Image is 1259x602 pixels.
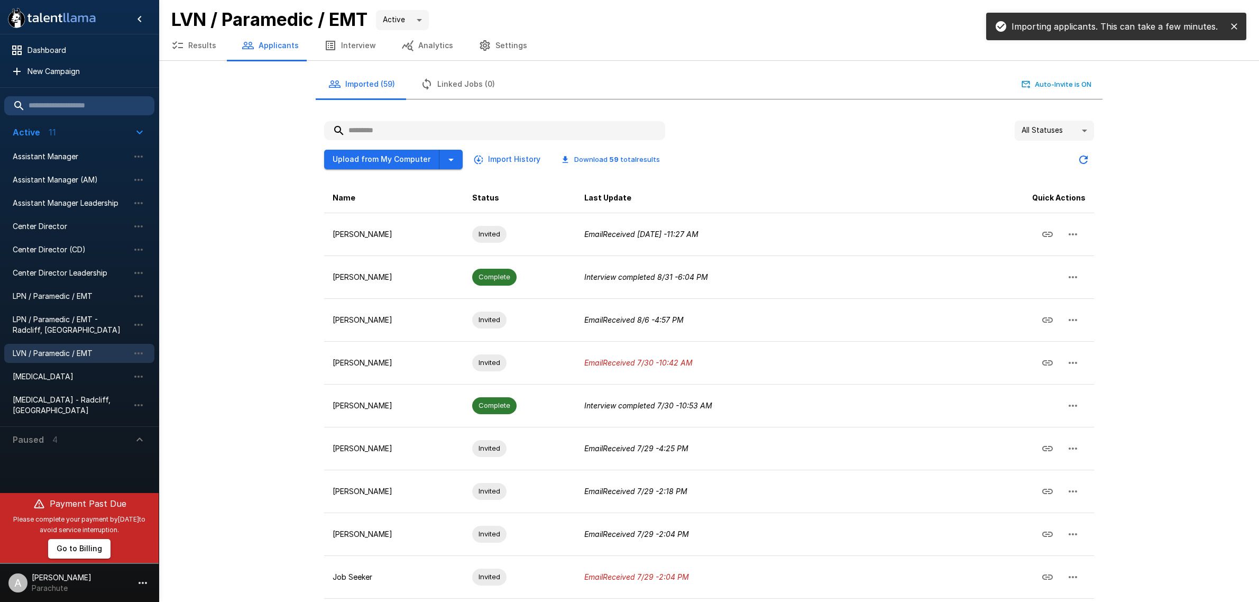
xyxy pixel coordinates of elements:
button: Import History [471,150,545,169]
div: Active [376,10,429,30]
p: [PERSON_NAME] [333,443,456,454]
span: Invited [472,358,507,368]
b: 59 [609,155,619,163]
span: Invited [472,315,507,325]
th: Name [324,183,464,213]
p: [PERSON_NAME] [333,229,456,240]
i: Email Received 7/30 - 10:42 AM [584,358,693,367]
span: Complete [472,272,517,282]
th: Quick Actions [966,183,1094,213]
span: Copy Interview Link [1035,528,1060,537]
i: Email Received 7/29 - 4:25 PM [584,444,688,453]
button: Imported (59) [316,69,408,99]
i: Interview completed 8/31 - 6:04 PM [584,272,708,281]
span: Copy Interview Link [1035,229,1060,238]
button: Analytics [389,31,466,60]
p: [PERSON_NAME] [333,358,456,368]
th: Status [464,183,576,213]
button: Auto-Invite is ON [1019,76,1094,93]
p: [PERSON_NAME] [333,315,456,325]
span: Copy Interview Link [1035,357,1060,366]
div: All Statuses [1015,121,1094,141]
span: Copy Interview Link [1035,314,1060,323]
p: [PERSON_NAME] [333,529,456,540]
span: Copy Interview Link [1035,571,1060,580]
p: Job Seeker [333,572,456,582]
button: Upload from My Computer [324,150,439,169]
i: Email Received [DATE] - 11:27 AM [584,230,699,239]
th: Last Update [576,183,965,213]
button: Linked Jobs (0) [408,69,508,99]
span: Complete [472,400,517,411]
span: Invited [472,443,507,453]
button: Interview [311,31,389,60]
span: Copy Interview Link [1035,443,1060,452]
i: Email Received 7/29 - 2:04 PM [584,530,689,539]
p: [PERSON_NAME] [333,486,456,497]
span: Invited [472,529,507,539]
i: Email Received 7/29 - 2:18 PM [584,487,687,496]
span: Invited [472,572,507,582]
button: Download 59 totalresults [553,151,668,168]
button: Settings [466,31,540,60]
button: Updated Today - 1:55 PM [1073,149,1094,170]
button: close [1226,19,1242,34]
i: Email Received 8/6 - 4:57 PM [584,315,684,324]
p: [PERSON_NAME] [333,400,456,411]
span: Invited [472,486,507,496]
i: Interview completed 7/30 - 10:53 AM [584,401,712,410]
button: Applicants [229,31,311,60]
p: [PERSON_NAME] [333,272,456,282]
span: Invited [472,229,507,239]
i: Email Received 7/29 - 2:04 PM [584,572,689,581]
button: Results [159,31,229,60]
b: LVN / Paramedic / EMT [171,8,367,30]
span: Copy Interview Link [1035,486,1060,495]
p: Importing applicants. This can take a few minutes. [1012,20,1218,33]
